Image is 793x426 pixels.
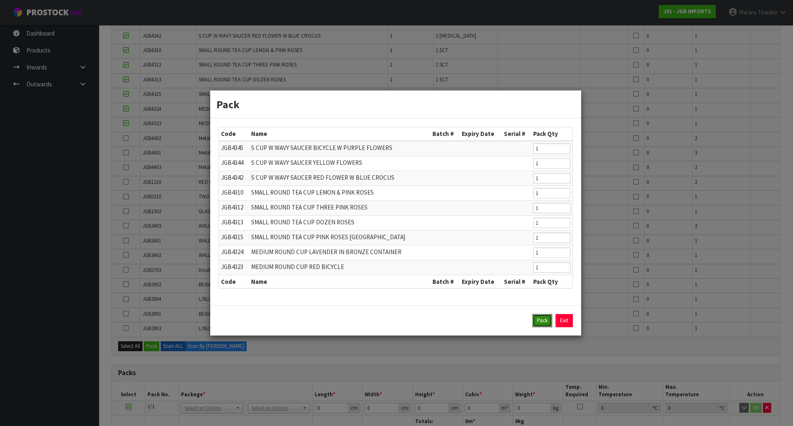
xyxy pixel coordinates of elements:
[251,159,362,167] span: S CUP W WAVY SAUCER YELLOW FLOWERS
[221,144,243,152] span: JGB4345
[221,218,243,226] span: JGB4313
[430,275,460,288] th: Batch #
[216,97,575,112] h3: Pack
[502,275,531,288] th: Serial #
[251,218,354,226] span: SMALL ROUND TEA CUP DOZEN ROSES
[221,248,243,256] span: JGB4324
[221,174,243,181] span: JGB4342
[251,233,405,241] span: SMALL ROUND TEA CUP PINK ROSES [GEOGRAPHIC_DATA]
[460,127,502,140] th: Expiry Date
[430,127,460,140] th: Batch #
[531,275,572,288] th: Pack Qty
[249,275,430,288] th: Name
[219,127,249,140] th: Code
[531,127,572,140] th: Pack Qty
[502,127,531,140] th: Serial #
[556,314,573,327] a: Exit
[221,188,243,196] span: JGB4310
[532,314,552,327] button: Pack
[221,233,243,241] span: JGB4315
[249,127,430,140] th: Name
[251,174,394,181] span: S CUP W WAVY SAUCER RED FLOWER W BLUE CROCUS
[221,263,243,271] span: JGB4323
[251,203,368,211] span: SMALL ROUND TEA CUP THREE PINK ROSES
[251,144,392,152] span: S CUP W WAVY SAUCER BICYCLE W PURPLE FLOWERS
[460,275,502,288] th: Expiry Date
[251,248,401,256] span: MEDIUM ROUND CUP LAVENDER IN BRONZE CONTAINER
[251,263,344,271] span: MEDIUM ROUND CUP RED BICYCLE
[251,188,374,196] span: SMALL ROUND TEA CUP LEMON & PINK ROSES
[219,275,249,288] th: Code
[221,159,243,167] span: JGB4344
[221,203,243,211] span: JGB4312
